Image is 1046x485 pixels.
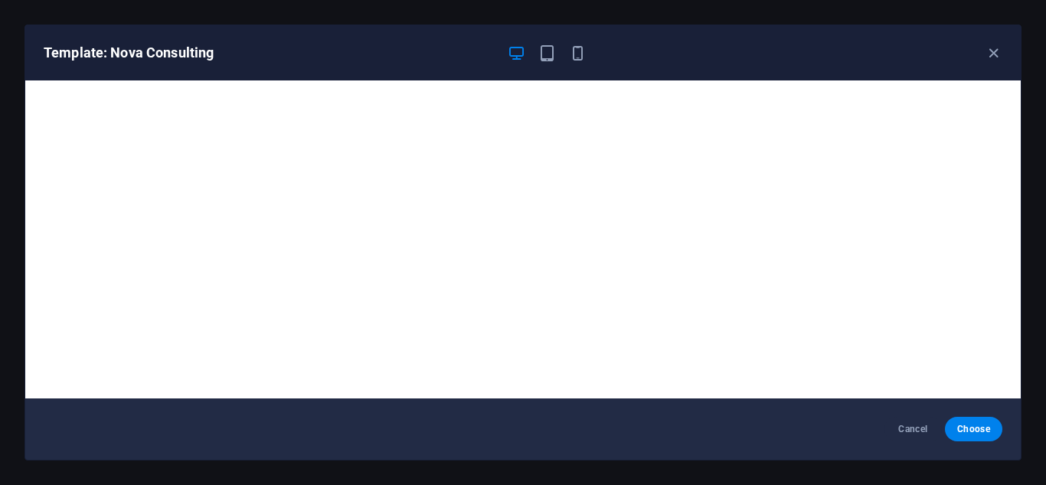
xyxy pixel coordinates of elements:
[897,423,930,435] span: Cancel
[945,417,1002,441] button: Choose
[957,423,990,435] span: Choose
[25,80,1021,398] iframe: To enrich screen reader interactions, please activate Accessibility in Grammarly extension settings
[884,417,942,441] button: Cancel
[44,44,495,62] h6: Template: Nova Consulting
